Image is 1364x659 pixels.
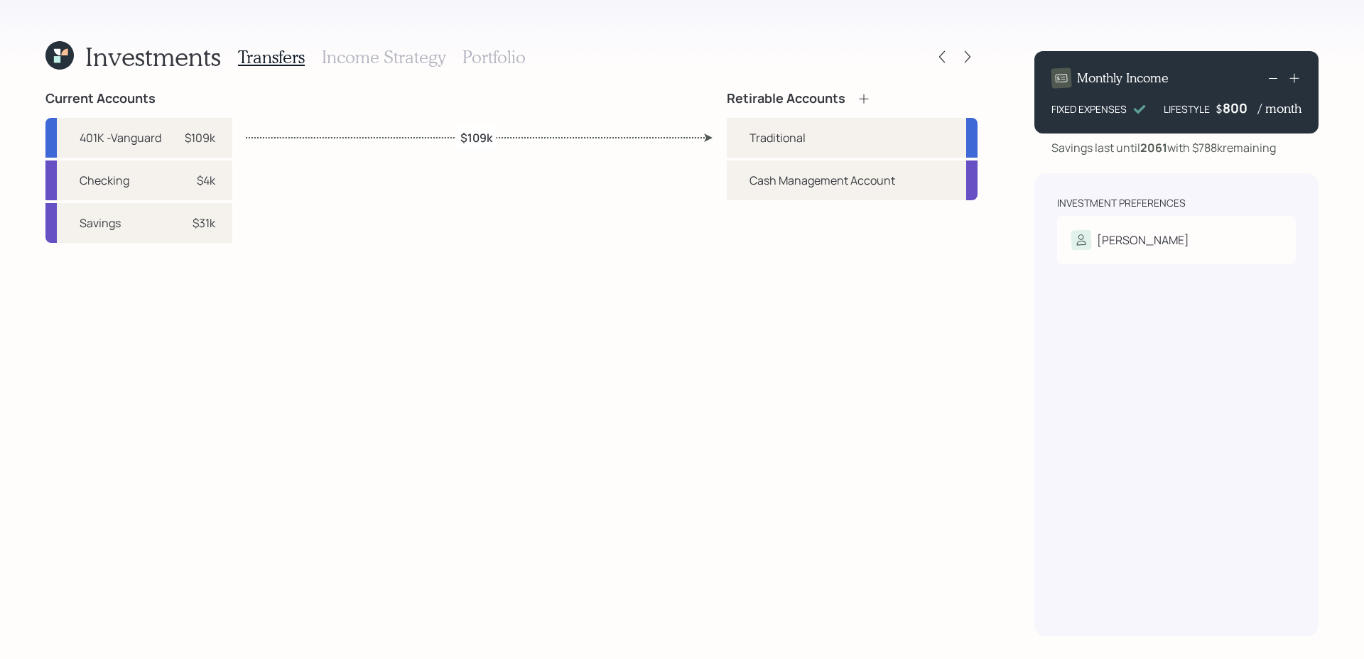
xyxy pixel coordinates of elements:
[238,47,305,67] h3: Transfers
[45,91,156,107] h4: Current Accounts
[727,91,845,107] h4: Retirable Accounts
[460,129,492,145] label: $109k
[749,129,806,146] div: Traditional
[1216,101,1223,116] h4: $
[80,172,129,189] div: Checking
[1051,139,1276,156] div: Savings last until with $788k remaining
[1258,101,1301,116] h4: / month
[193,214,215,232] div: $31k
[80,214,121,232] div: Savings
[1051,102,1127,116] div: FIXED EXPENSES
[1140,140,1167,156] b: 2061
[185,129,215,146] div: $109k
[322,47,445,67] h3: Income Strategy
[1057,196,1186,210] div: Investment Preferences
[80,129,161,146] div: 401K -Vanguard
[1097,232,1189,249] div: [PERSON_NAME]
[197,172,215,189] div: $4k
[749,172,895,189] div: Cash Management Account
[1164,102,1210,116] div: LIFESTYLE
[1223,99,1258,116] div: 800
[85,41,221,72] h1: Investments
[462,47,526,67] h3: Portfolio
[1077,70,1169,86] h4: Monthly Income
